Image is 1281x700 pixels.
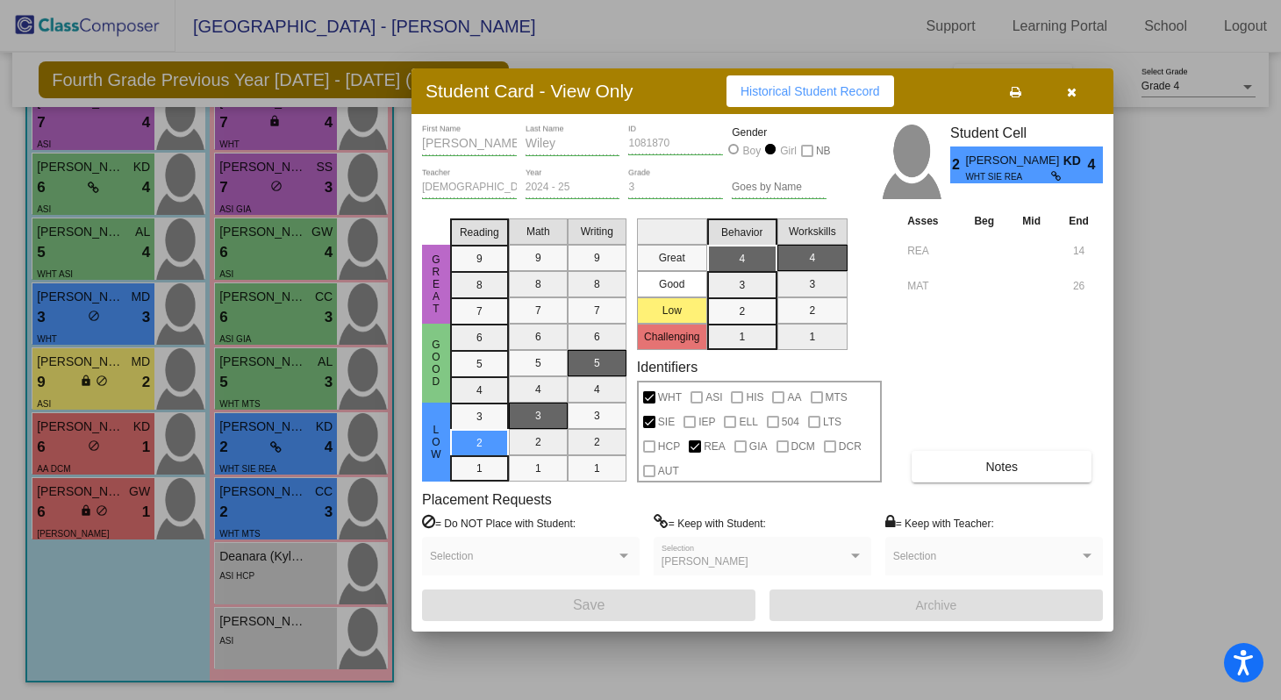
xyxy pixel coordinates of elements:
[912,451,1091,482] button: Notes
[526,182,620,194] input: year
[950,154,965,175] span: 2
[658,461,679,482] span: AUT
[704,436,726,457] span: REA
[573,597,605,612] span: Save
[658,436,680,457] span: HCP
[985,460,1018,474] span: Notes
[916,598,957,612] span: Archive
[422,514,576,532] label: = Do NOT Place with Student:
[823,411,841,432] span: LTS
[907,238,955,264] input: assessment
[1088,154,1103,175] span: 4
[1055,211,1103,231] th: End
[950,125,1103,141] h3: Student Cell
[428,339,444,388] span: Good
[1063,152,1088,170] span: KD
[428,424,444,461] span: Low
[428,254,444,315] span: Great
[422,589,755,621] button: Save
[826,387,848,408] span: MTS
[791,436,815,457] span: DCM
[787,387,801,408] span: AA
[749,436,768,457] span: GIA
[907,273,955,299] input: assessment
[741,84,880,98] span: Historical Student Record
[782,411,799,432] span: 504
[658,387,682,408] span: WHT
[628,138,723,150] input: Enter ID
[422,182,517,194] input: teacher
[965,170,1050,183] span: WHT SIE REA
[726,75,894,107] button: Historical Student Record
[903,211,960,231] th: Asses
[662,555,748,568] span: [PERSON_NAME]
[779,143,797,159] div: Girl
[628,182,723,194] input: grade
[637,359,698,375] label: Identifiers
[654,514,766,532] label: = Keep with Student:
[816,140,831,161] span: NB
[960,211,1008,231] th: Beg
[885,514,994,532] label: = Keep with Teacher:
[658,411,675,432] span: SIE
[732,125,827,140] mat-label: Gender
[839,436,862,457] span: DCR
[426,80,633,102] h3: Student Card - View Only
[742,143,762,159] div: Boy
[1008,211,1055,231] th: Mid
[746,387,763,408] span: HIS
[422,491,552,508] label: Placement Requests
[698,411,715,432] span: IEP
[769,589,1103,621] button: Archive
[732,182,827,194] input: goes by name
[705,387,722,408] span: ASI
[739,411,757,432] span: ELL
[965,152,1063,170] span: [PERSON_NAME]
